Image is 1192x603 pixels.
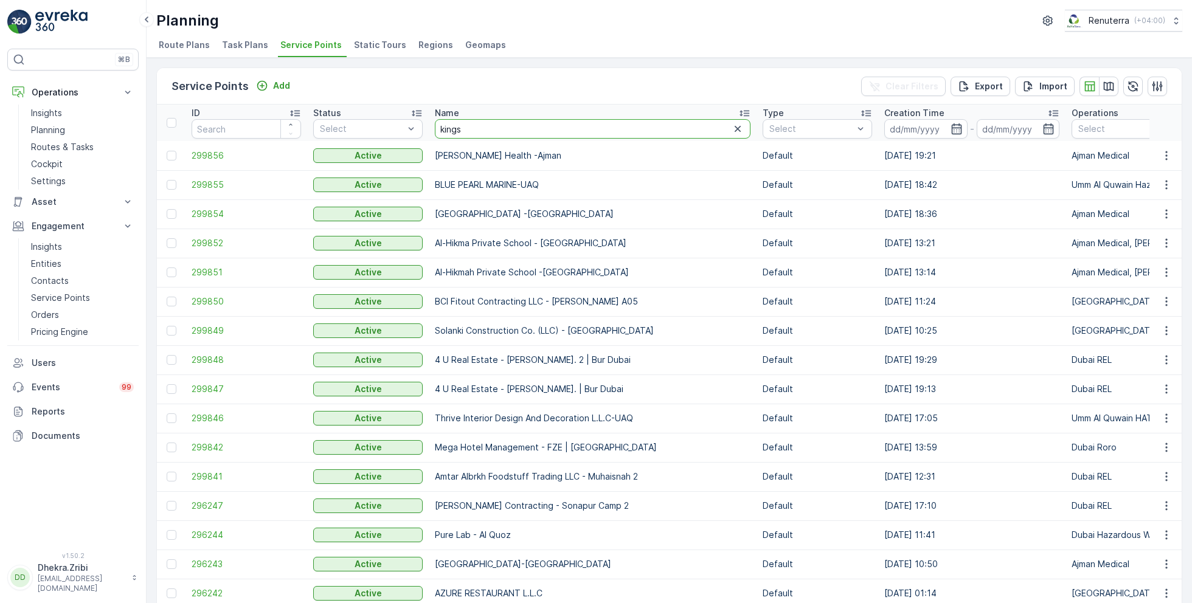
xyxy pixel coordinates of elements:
td: [DATE] 13:14 [878,258,1066,287]
p: Reports [32,405,134,418]
div: Toggle Row Selected [167,588,176,598]
a: Reports [7,399,139,424]
span: 299846 [192,412,301,424]
p: [PERSON_NAME] Contracting - Sonapur Camp 2 [435,500,750,512]
p: 4 U Real Estate - [PERSON_NAME]. 2 | Bur Dubai [435,354,750,366]
button: Import [1015,77,1075,96]
button: Add [251,78,295,93]
div: Toggle Row Selected [167,267,176,277]
button: Active [313,528,423,542]
img: Screenshot_2024-07-26_at_13.33.01.png [1065,14,1084,27]
a: 299849 [192,325,301,337]
button: Active [313,440,423,455]
a: Routes & Tasks [26,139,139,156]
a: 299842 [192,441,301,453]
a: 296247 [192,500,301,512]
p: Asset [32,196,114,208]
p: 4 U Real Estate - [PERSON_NAME]. | Bur Dubai [435,383,750,395]
p: Default [763,325,872,337]
td: [DATE] 17:05 [878,404,1066,433]
td: [DATE] 10:50 [878,550,1066,579]
button: Active [313,382,423,396]
p: Default [763,558,872,570]
p: Al-Hikma Private School - [GEOGRAPHIC_DATA] [435,237,750,249]
td: [DATE] 10:25 [878,316,1066,345]
a: 296244 [192,529,301,541]
button: Active [313,353,423,367]
a: Settings [26,173,139,190]
p: AZURE RESTAURANT L.L.C [435,587,750,599]
span: 296242 [192,587,301,599]
p: Active [355,500,382,512]
button: Active [313,323,423,338]
p: Active [355,150,382,162]
a: Planning [26,122,139,139]
p: Active [355,325,382,337]
button: Renuterra(+04:00) [1065,10,1182,32]
p: Clear Filters [885,80,938,92]
a: Contacts [26,272,139,289]
p: Default [763,208,872,220]
button: Clear Filters [861,77,946,96]
p: - [970,122,974,136]
p: Active [355,470,382,483]
span: Regions [418,39,453,51]
p: Active [355,295,382,308]
p: Settings [31,175,66,187]
button: Active [313,411,423,426]
p: Default [763,500,872,512]
img: logo_light-DOdMpM7g.png [35,10,88,34]
td: [DATE] 17:10 [878,491,1066,520]
td: [DATE] 11:24 [878,287,1066,316]
div: Toggle Row Selected [167,384,176,394]
a: Service Points [26,289,139,306]
input: Search [435,119,750,139]
a: 299841 [192,470,301,483]
p: Default [763,441,872,453]
p: Import [1039,80,1067,92]
p: Default [763,412,872,424]
p: Entities [31,258,61,270]
p: Default [763,587,872,599]
button: Operations [7,80,139,105]
button: Asset [7,190,139,214]
button: Active [313,207,423,221]
p: Mega Hotel Management - FZE | [GEOGRAPHIC_DATA] [435,441,750,453]
span: Task Plans [222,39,268,51]
a: 299851 [192,266,301,278]
button: Engagement [7,214,139,238]
td: [DATE] 18:36 [878,199,1066,229]
p: Pure Lab - Al Quoz [435,529,750,541]
p: Name [435,107,459,119]
span: 299847 [192,383,301,395]
a: Cockpit [26,156,139,173]
button: Active [313,265,423,280]
p: ( +04:00 ) [1134,16,1165,26]
button: Active [313,498,423,513]
p: Pricing Engine [31,326,88,338]
p: Active [355,441,382,453]
p: Export [975,80,1003,92]
a: 299855 [192,179,301,191]
p: Active [355,412,382,424]
p: Documents [32,430,134,442]
td: [DATE] 19:21 [878,141,1066,170]
a: Users [7,351,139,375]
div: Toggle Row Selected [167,209,176,219]
p: [EMAIL_ADDRESS][DOMAIN_NAME] [38,574,125,593]
a: Entities [26,255,139,272]
p: Active [355,354,382,366]
p: Operations [1072,107,1118,119]
p: Default [763,470,872,483]
p: Dhekra.Zribi [38,562,125,574]
a: 299850 [192,295,301,308]
td: [DATE] 13:59 [878,433,1066,462]
a: Insights [26,238,139,255]
button: Active [313,294,423,309]
a: 299854 [192,208,301,220]
p: Add [273,80,290,92]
